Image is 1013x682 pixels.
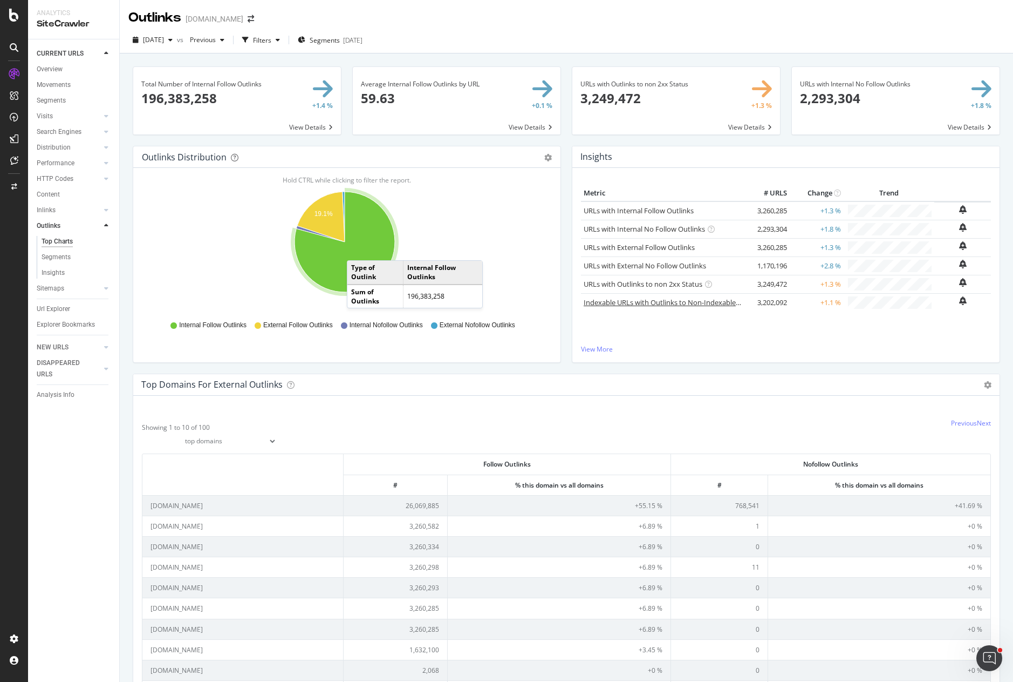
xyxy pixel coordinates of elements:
[403,261,482,284] td: Internal Follow Outlinks
[768,577,990,598] td: +0 %
[344,660,448,680] td: 2,068
[37,64,112,75] a: Overview
[790,201,844,220] td: +1.3 %
[768,660,990,680] td: +0 %
[747,185,790,201] th: # URLS
[959,241,967,250] div: bell-plus
[37,357,101,380] a: DISAPPEARED URLS
[959,278,967,287] div: bell-plus
[42,252,112,263] a: Segments
[37,142,101,153] a: Distribution
[37,220,60,232] div: Outlinks
[768,619,990,639] td: +0 %
[37,389,112,401] a: Analysis Info
[344,557,448,577] td: 3,260,298
[747,201,790,220] td: 3,260,285
[142,418,210,432] div: Showing 1 to 10 of 100
[584,279,702,289] a: URLs with Outlinks to non 2xx Status
[37,126,81,138] div: Search Engines
[976,645,1002,671] iframe: Intercom live chat
[343,36,362,45] div: [DATE]
[37,142,71,153] div: Distribution
[448,495,671,516] td: +55.15 %
[790,238,844,256] td: +1.3 %
[37,95,66,106] div: Segments
[671,619,768,639] td: 0
[37,283,101,294] a: Sitemaps
[37,205,56,216] div: Inlinks
[142,598,344,618] td: [DOMAIN_NAME]
[37,64,63,75] div: Overview
[142,152,227,163] div: Outlinks Distribution
[128,31,177,49] button: [DATE]
[581,185,747,201] th: Metric
[37,111,101,122] a: Visits
[177,35,186,44] span: vs
[142,536,344,557] td: [DOMAIN_NAME]
[37,319,95,330] div: Explorer Bookmarks
[142,577,344,598] td: [DOMAIN_NAME]
[671,639,768,660] td: 0
[671,495,768,516] td: 768,541
[142,516,344,536] td: [DOMAIN_NAME]
[448,660,671,680] td: +0 %
[544,154,552,161] div: gear
[768,639,990,660] td: +0 %
[143,35,164,44] span: 2025 Aug. 9th
[142,185,548,310] div: A chart.
[186,13,243,24] div: [DOMAIN_NAME]
[347,261,403,284] td: Type of Outlink
[448,557,671,577] td: +6.89 %
[37,220,101,232] a: Outlinks
[37,9,111,18] div: Analytics
[142,557,344,577] td: [DOMAIN_NAME]
[37,79,71,91] div: Movements
[790,185,844,201] th: Change
[448,536,671,557] td: +6.89 %
[790,220,844,238] td: +1.8 %
[186,31,229,49] button: Previous
[238,31,284,49] button: Filters
[141,377,283,392] h4: Top Domains for External Outlinks
[37,342,69,353] div: NEW URLS
[448,577,671,598] td: +6.89 %
[37,303,112,315] a: Url Explorer
[581,345,991,354] a: View More
[344,454,672,474] th: Follow Outlinks
[584,298,754,307] a: Indexable URLs with Outlinks to Non-Indexable URLs
[42,267,112,279] a: Insights
[37,158,101,169] a: Performance
[37,126,101,138] a: Search Engines
[37,205,101,216] a: Inlinks
[344,536,448,557] td: 3,260,334
[344,619,448,639] td: 3,260,285
[293,31,367,49] button: Segments[DATE]
[977,418,991,428] a: Next
[671,577,768,598] td: 0
[37,173,101,185] a: HTTP Codes
[448,639,671,660] td: +3.45 %
[37,342,101,353] a: NEW URLS
[984,381,991,389] i: Options
[790,275,844,293] td: +1.3 %
[584,206,694,215] a: URLs with Internal Follow Outlinks
[584,224,705,234] a: URLs with Internal No Follow Outlinks
[671,660,768,680] td: 0
[263,321,333,330] span: External Follow Outlinks
[37,319,112,330] a: Explorer Bookmarks
[248,15,254,23] div: arrow-right-arrow-left
[344,639,448,660] td: 1,632,100
[344,577,448,598] td: 3,260,293
[37,357,91,380] div: DISAPPEARED URLS
[344,495,448,516] td: 26,069,885
[959,296,967,305] div: bell-plus
[440,321,515,330] span: External Nofollow Outlinks
[344,598,448,618] td: 3,260,285
[37,283,64,294] div: Sitemaps
[959,205,967,214] div: bell-plus
[142,495,344,516] td: [DOMAIN_NAME]
[768,536,990,557] td: +0 %
[768,495,990,516] td: +41.69 %
[671,516,768,536] td: 1
[37,18,111,30] div: SiteCrawler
